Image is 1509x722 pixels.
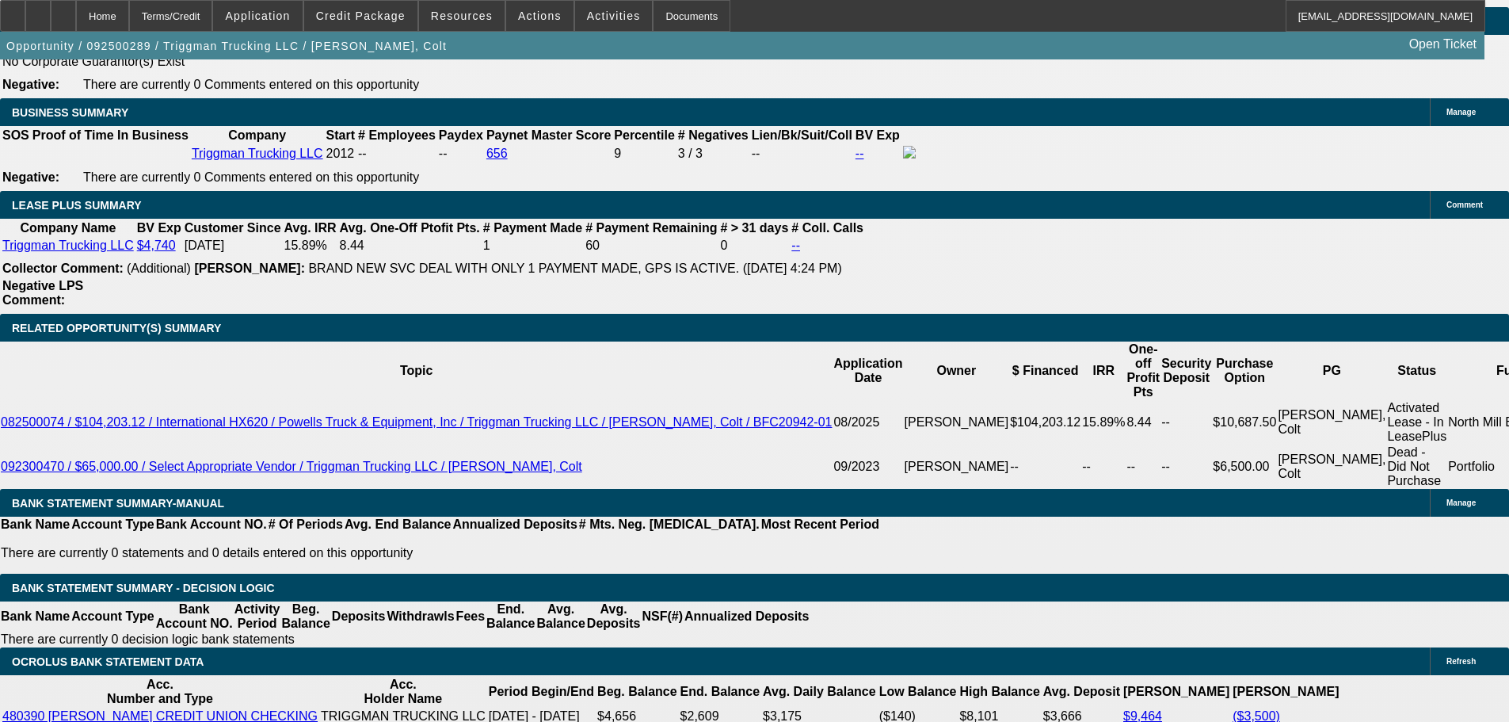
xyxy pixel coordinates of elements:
[486,128,611,142] b: Paynet Master Score
[234,602,281,632] th: Activity Period
[386,602,455,632] th: Withdrawls
[614,147,674,161] div: 9
[518,10,562,22] span: Actions
[431,10,493,22] span: Resources
[6,40,447,52] span: Opportunity / 092500289 / Triggman Trucking LLC / [PERSON_NAME], Colt
[2,78,59,91] b: Negative:
[32,128,189,143] th: Proof of Time In Business
[1446,657,1476,666] span: Refresh
[12,106,128,119] span: BUSINESS SUMMARY
[344,517,452,533] th: Avg. End Balance
[155,602,234,632] th: Bank Account NO.
[678,147,749,161] div: 3 / 3
[1403,31,1483,58] a: Open Ticket
[194,262,305,275] b: [PERSON_NAME]:
[228,128,286,142] b: Company
[1,460,582,473] a: 092300470 / $65,000.00 / Select Appropriate Vendor / Triggman Trucking LLC / [PERSON_NAME], Colt
[12,322,221,334] span: RELATED OPPORTUNITY(S) SUMMARY
[1446,108,1476,117] span: Manage
[225,10,290,22] span: Application
[1126,342,1160,400] th: One-off Profit Pts
[2,677,318,707] th: Acc. Number and Type
[358,147,367,160] span: --
[326,145,356,162] td: 2012
[326,128,355,142] b: Start
[904,400,1010,445] td: [PERSON_NAME]
[684,602,810,632] th: Annualized Deposits
[575,1,653,31] button: Activities
[1160,342,1212,400] th: Security Deposit
[585,238,718,254] td: 60
[439,128,483,142] b: Paydex
[488,677,595,707] th: Period Begin/End
[680,677,760,707] th: End. Balance
[833,400,903,445] td: 08/2025
[358,128,436,142] b: # Employees
[280,602,330,632] th: Beg. Balance
[751,145,853,162] td: --
[12,497,224,510] span: BANK STATEMENT SUMMARY-MANUAL
[2,239,134,252] a: Triggman Trucking LLC
[506,1,573,31] button: Actions
[155,517,268,533] th: Bank Account NO.
[12,199,142,212] span: LEASE PLUS SUMMARY
[83,78,419,91] span: There are currently 0 Comments entered on this opportunity
[958,677,1040,707] th: High Balance
[762,677,877,707] th: Avg. Daily Balance
[284,221,337,235] b: Avg. IRR
[596,677,677,707] th: Beg. Balance
[1446,499,1476,507] span: Manage
[213,1,302,31] button: Application
[1009,342,1081,400] th: $ Financed
[192,147,323,160] a: Triggman Trucking LLC
[1126,445,1160,489] td: --
[614,128,674,142] b: Percentile
[903,146,916,159] img: facebook-icon.png
[2,279,83,307] b: Negative LPS Comment:
[586,602,642,632] th: Avg. Deposits
[1212,342,1277,400] th: Purchase Option
[678,128,749,142] b: # Negatives
[1386,400,1447,445] td: Activated Lease - In LeasePlus
[185,221,281,235] b: Customer Since
[1277,342,1386,400] th: PG
[184,238,282,254] td: [DATE]
[1009,400,1081,445] td: $104,203.12
[719,238,789,254] td: 0
[1160,400,1212,445] td: --
[585,221,717,235] b: # Payment Remaining
[904,342,1010,400] th: Owner
[1126,400,1160,445] td: 8.44
[12,582,275,594] span: Bank Statement Summary - Decision Logic
[587,10,641,22] span: Activities
[486,602,535,632] th: End. Balance
[720,221,788,235] b: # > 31 days
[833,342,903,400] th: Application Date
[320,677,486,707] th: Acc. Holder Name
[70,517,155,533] th: Account Type
[535,602,585,632] th: Avg. Balance
[1446,201,1483,209] span: Comment
[486,147,508,160] a: 656
[578,517,760,533] th: # Mts. Neg. [MEDICAL_DATA].
[1160,445,1212,489] td: --
[1277,400,1386,445] td: [PERSON_NAME], Colt
[1212,445,1277,489] td: $6,500.00
[284,238,337,254] td: 15.89%
[137,239,176,252] a: $4,740
[268,517,344,533] th: # Of Periods
[308,262,841,275] span: BRAND NEW SVC DEAL WITH ONLY 1 PAYMENT MADE, GPS IS ACTIVE. ([DATE] 4:24 PM)
[83,170,419,184] span: There are currently 0 Comments entered on this opportunity
[70,602,155,632] th: Account Type
[752,128,852,142] b: Lien/Bk/Suit/Coll
[438,145,484,162] td: --
[483,221,582,235] b: # Payment Made
[1,546,879,560] p: There are currently 0 statements and 0 details entered on this opportunity
[641,602,684,632] th: NSF(#)
[127,262,191,275] span: (Additional)
[12,655,204,668] span: OCROLUS BANK STATEMENT DATA
[1009,445,1081,489] td: --
[455,602,486,632] th: Fees
[1042,677,1121,707] th: Avg. Deposit
[1386,445,1447,489] td: Dead - Did Not Purchase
